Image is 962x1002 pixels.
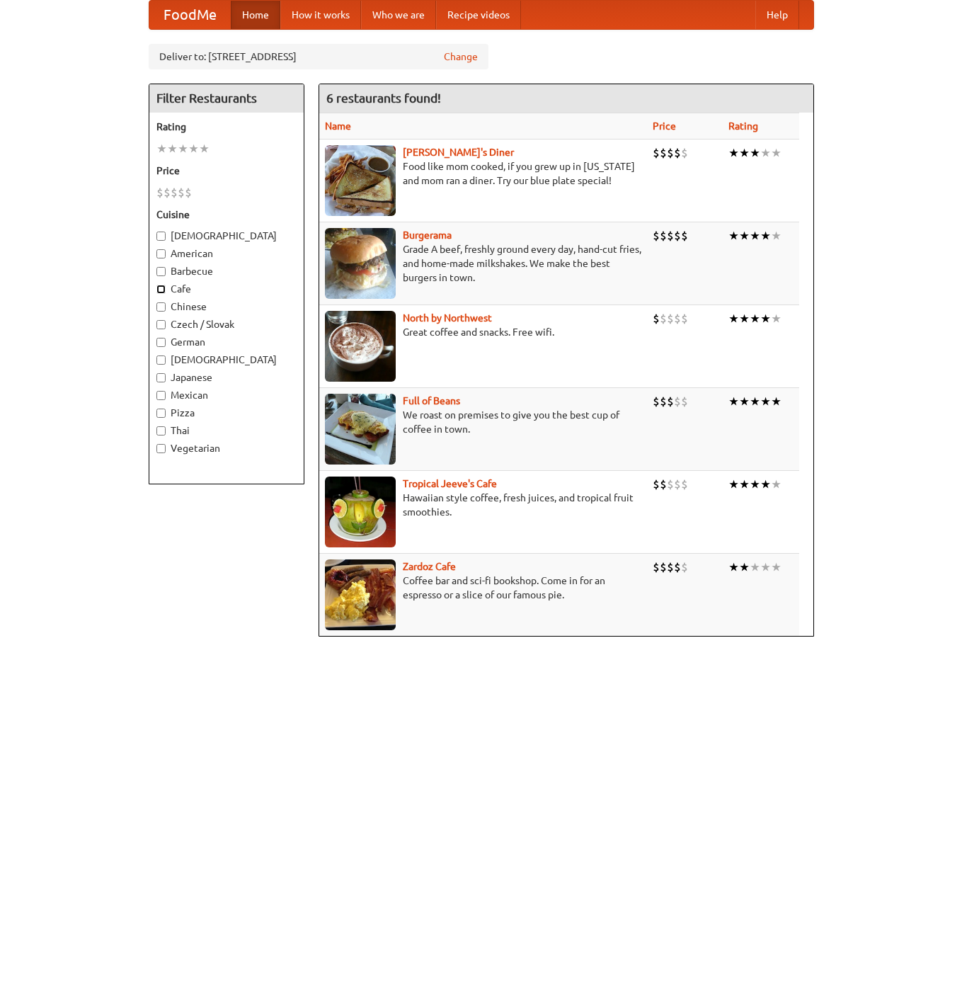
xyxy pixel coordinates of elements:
[156,441,297,455] label: Vegetarian
[325,408,641,436] p: We roast on premises to give you the best cup of coffee in town.
[403,478,497,489] a: Tropical Jeeve's Cafe
[178,185,185,200] li: $
[681,394,688,409] li: $
[149,1,231,29] a: FoodMe
[156,229,297,243] label: [DEMOGRAPHIC_DATA]
[156,423,297,438] label: Thai
[403,312,492,324] a: North by Northwest
[361,1,436,29] a: Who we are
[750,559,760,575] li: ★
[750,145,760,161] li: ★
[156,317,297,331] label: Czech / Slovak
[728,120,758,132] a: Rating
[156,388,297,402] label: Mexican
[185,185,192,200] li: $
[660,559,667,575] li: $
[156,338,166,347] input: German
[739,311,750,326] li: ★
[653,394,660,409] li: $
[325,311,396,382] img: north.jpg
[760,394,771,409] li: ★
[156,406,297,420] label: Pizza
[171,185,178,200] li: $
[728,145,739,161] li: ★
[681,311,688,326] li: $
[771,145,781,161] li: ★
[681,477,688,492] li: $
[156,246,297,261] label: American
[436,1,521,29] a: Recipe videos
[653,228,660,244] li: $
[156,355,166,365] input: [DEMOGRAPHIC_DATA]
[771,228,781,244] li: ★
[739,477,750,492] li: ★
[681,145,688,161] li: $
[325,242,641,285] p: Grade A beef, freshly ground every day, hand-cut fries, and home-made milkshakes. We make the bes...
[403,229,452,241] a: Burgerama
[739,559,750,575] li: ★
[149,84,304,113] h4: Filter Restaurants
[325,159,641,188] p: Food like mom cooked, if you grew up in [US_STATE] and mom ran a diner. Try our blue plate special!
[156,282,297,296] label: Cafe
[325,228,396,299] img: burgerama.jpg
[667,394,674,409] li: $
[325,145,396,216] img: sallys.jpg
[199,141,210,156] li: ★
[674,145,681,161] li: $
[403,561,456,572] a: Zardoz Cafe
[156,207,297,222] h5: Cuisine
[164,185,171,200] li: $
[231,1,280,29] a: Home
[750,477,760,492] li: ★
[156,185,164,200] li: $
[660,477,667,492] li: $
[739,394,750,409] li: ★
[728,477,739,492] li: ★
[156,264,297,278] label: Barbecue
[156,370,297,385] label: Japanese
[739,145,750,161] li: ★
[750,311,760,326] li: ★
[771,477,781,492] li: ★
[674,394,681,409] li: $
[674,559,681,575] li: $
[156,444,166,453] input: Vegetarian
[156,285,166,294] input: Cafe
[403,395,460,406] a: Full of Beans
[188,141,199,156] li: ★
[280,1,361,29] a: How it works
[444,50,478,64] a: Change
[653,145,660,161] li: $
[667,145,674,161] li: $
[325,120,351,132] a: Name
[667,228,674,244] li: $
[156,353,297,367] label: [DEMOGRAPHIC_DATA]
[660,145,667,161] li: $
[760,559,771,575] li: ★
[681,559,688,575] li: $
[156,335,297,349] label: German
[325,394,396,465] img: beans.jpg
[771,559,781,575] li: ★
[728,559,739,575] li: ★
[156,120,297,134] h5: Rating
[653,477,660,492] li: $
[681,228,688,244] li: $
[156,391,166,400] input: Mexican
[660,311,667,326] li: $
[674,477,681,492] li: $
[667,311,674,326] li: $
[771,394,781,409] li: ★
[149,44,488,69] div: Deliver to: [STREET_ADDRESS]
[760,145,771,161] li: ★
[660,228,667,244] li: $
[760,228,771,244] li: ★
[403,147,514,158] b: [PERSON_NAME]'s Diner
[156,249,166,258] input: American
[156,320,166,329] input: Czech / Slovak
[325,559,396,630] img: zardoz.jpg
